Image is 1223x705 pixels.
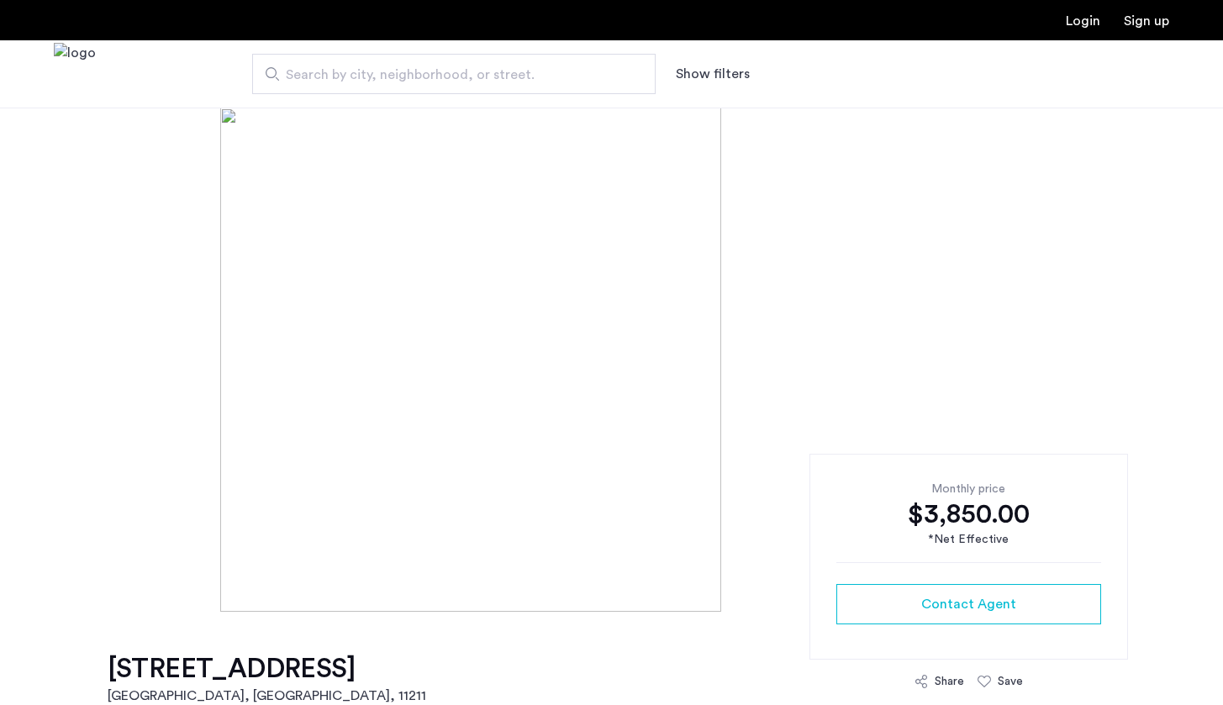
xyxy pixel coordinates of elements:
img: logo [54,43,96,106]
span: Contact Agent [921,594,1016,614]
div: *Net Effective [836,531,1101,549]
button: button [836,584,1101,624]
span: Search by city, neighborhood, or street. [286,65,609,85]
img: [object%20Object] [220,108,1003,612]
a: Login [1066,14,1100,28]
input: Apartment Search [252,54,656,94]
button: Show or hide filters [676,64,750,84]
div: Share [935,673,964,690]
a: Registration [1124,14,1169,28]
div: $3,850.00 [836,497,1101,531]
a: Cazamio Logo [54,43,96,106]
div: Save [998,673,1023,690]
h1: [STREET_ADDRESS] [108,652,426,686]
div: Monthly price [836,481,1101,497]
